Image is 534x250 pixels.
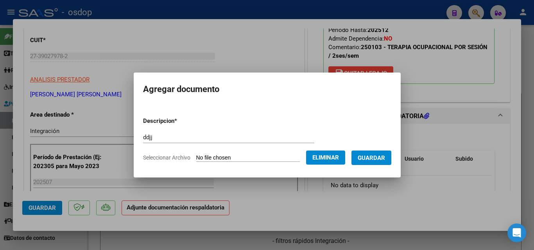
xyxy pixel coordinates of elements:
[358,154,385,161] span: Guardar
[312,154,339,161] span: Eliminar
[306,151,345,165] button: Eliminar
[143,82,391,97] h2: Agregar documento
[143,117,218,126] p: Descripcion
[143,154,190,161] span: Seleccionar Archivo
[351,151,391,165] button: Guardar
[507,223,526,242] div: Open Intercom Messenger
